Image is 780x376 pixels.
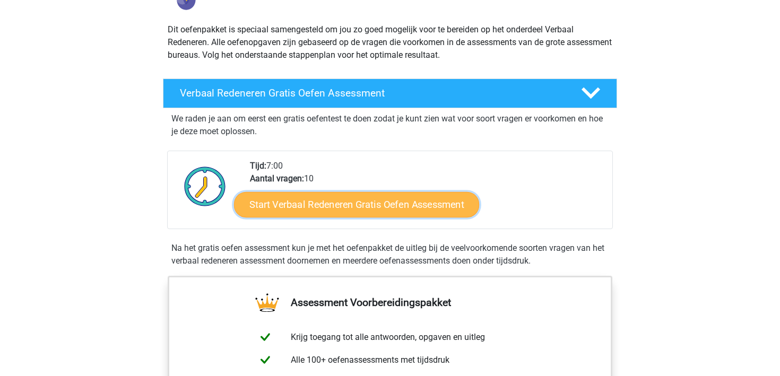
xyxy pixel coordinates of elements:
[159,78,621,108] a: Verbaal Redeneren Gratis Oefen Assessment
[168,23,612,62] p: Dit oefenpakket is speciaal samengesteld om jou zo goed mogelijk voor te bereiden op het onderdee...
[250,173,304,183] b: Aantal vragen:
[250,161,266,171] b: Tijd:
[180,87,564,99] h4: Verbaal Redeneren Gratis Oefen Assessment
[171,112,609,138] p: We raden je aan om eerst een gratis oefentest te doen zodat je kunt zien wat voor soort vragen er...
[167,242,613,267] div: Na het gratis oefen assessment kun je met het oefenpakket de uitleg bij de veelvoorkomende soorte...
[178,160,232,213] img: Klok
[242,160,612,229] div: 7:00 10
[234,192,479,217] a: Start Verbaal Redeneren Gratis Oefen Assessment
